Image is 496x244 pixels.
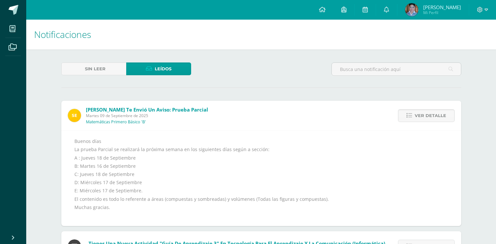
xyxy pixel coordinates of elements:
[423,4,461,10] span: [PERSON_NAME]
[85,63,106,75] span: Sin leer
[74,137,448,219] div: Buenos días La prueba Parcial se realizará la próxima semana en los siguientes días según a secci...
[86,106,208,113] span: [PERSON_NAME] te envió un aviso: Prueba Parcial
[155,63,171,75] span: Leídos
[86,113,208,118] span: Martes 09 de Septiembre de 2025
[68,109,81,122] img: 03c2987289e60ca238394da5f82a525a.png
[61,62,126,75] a: Sin leer
[86,119,146,125] p: Matemáticas Primero Básico 'B'
[405,3,418,16] img: a76d082c0379f353f566dfd77a633715.png
[415,110,446,122] span: Ver detalle
[332,63,461,76] input: Busca una notificación aquí
[423,10,461,15] span: Mi Perfil
[34,28,91,41] span: Notificaciones
[126,62,191,75] a: Leídos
